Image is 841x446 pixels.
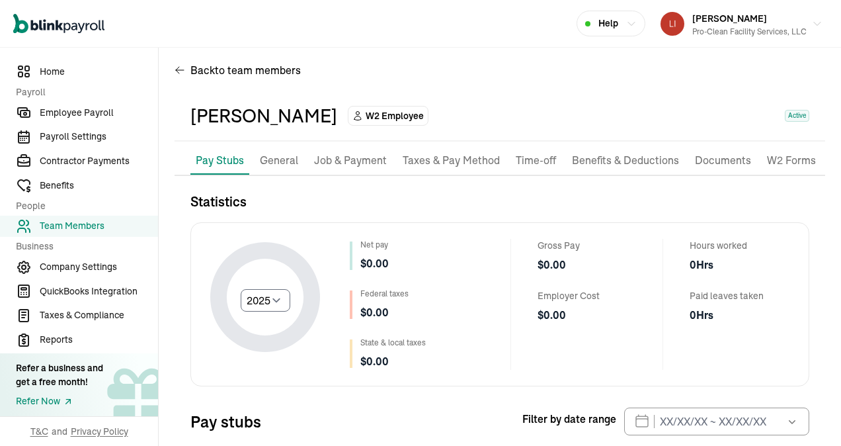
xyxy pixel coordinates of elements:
span: Hours worked [690,239,764,252]
span: Paid leaves taken [690,289,764,302]
span: Employee Payroll [40,106,158,120]
span: $ 0.00 [360,354,389,370]
div: Pro-Clean Facility Services, LLC [692,26,807,38]
span: 0 Hrs [690,257,764,273]
div: State & local taxes [360,337,426,349]
h3: Pay stubs [190,411,261,432]
span: Back [190,62,301,78]
span: T&C [30,425,48,438]
button: Help [577,11,645,36]
p: Taxes & Pay Method [403,152,500,169]
p: W2 Forms [767,152,816,169]
p: General [260,152,298,169]
input: XX/XX/XX ~ XX/XX/XX [624,408,809,435]
span: Filter by date range [522,411,616,427]
span: Company Settings [40,260,158,274]
span: $ 0.00 [360,305,389,321]
button: [PERSON_NAME]Pro-Clean Facility Services, LLC [655,7,828,40]
span: Reports [40,333,158,347]
iframe: Chat Widget [775,382,841,446]
p: Pay Stubs [196,152,244,168]
span: Benefits [40,179,158,193]
p: Benefits & Deductions [572,152,679,169]
span: Employer Cost [538,289,600,302]
span: Privacy Policy [71,425,128,438]
span: People [16,199,150,213]
span: $ 0.00 [538,257,600,273]
nav: Global [13,5,104,43]
span: $ 0.00 [538,308,600,324]
div: Federal taxes [360,288,409,300]
span: Gross Pay [538,239,600,252]
button: Backto team members [175,54,301,86]
span: QuickBooks Integration [40,285,158,298]
span: Help [598,17,618,30]
span: Home [40,65,158,79]
span: Team Members [40,219,158,233]
span: W2 Employee [366,109,424,122]
span: Contractor Payments [40,154,158,168]
a: Refer Now [16,394,103,408]
p: Documents [695,152,751,169]
span: Business [16,240,150,253]
span: Payroll [16,85,150,99]
p: Time-off [516,152,556,169]
p: Job & Payment [314,152,387,169]
span: [PERSON_NAME] [692,13,767,24]
div: Net pay [360,239,389,251]
h3: Statistics [190,192,809,212]
span: 0 Hrs [690,308,764,324]
div: [PERSON_NAME] [190,102,337,130]
span: Active [785,110,809,122]
div: Refer a business and get a free month! [16,361,103,389]
span: $ 0.00 [360,256,389,272]
span: Taxes & Compliance [40,308,158,322]
span: to team members [215,62,301,78]
span: Payroll Settings [40,130,158,144]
